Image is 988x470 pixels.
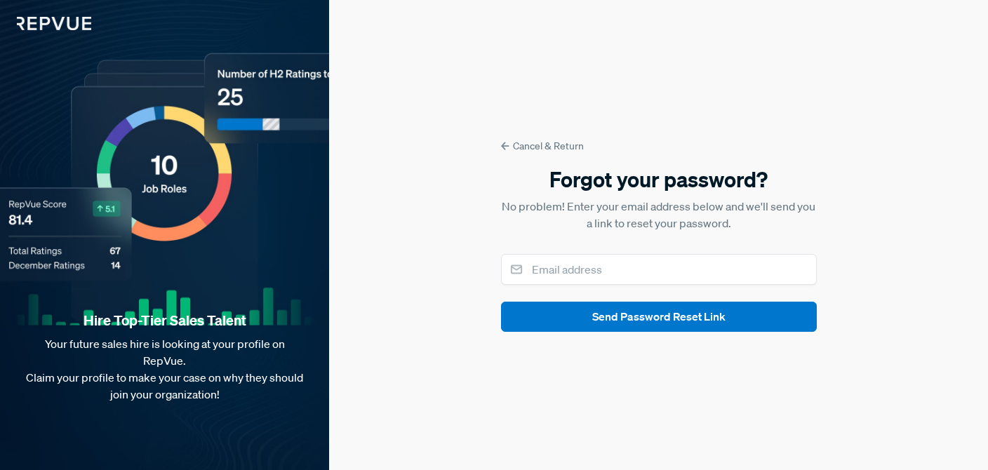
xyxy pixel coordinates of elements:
[501,198,817,231] p: No problem! Enter your email address below and we'll send you a link to reset your password.
[501,139,817,154] a: Cancel & Return
[22,311,307,330] strong: Hire Top-Tier Sales Talent
[501,254,817,285] input: Email address
[501,302,817,332] button: Send Password Reset Link
[501,165,817,194] h5: Forgot your password?
[22,335,307,403] p: Your future sales hire is looking at your profile on RepVue. Claim your profile to make your case...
